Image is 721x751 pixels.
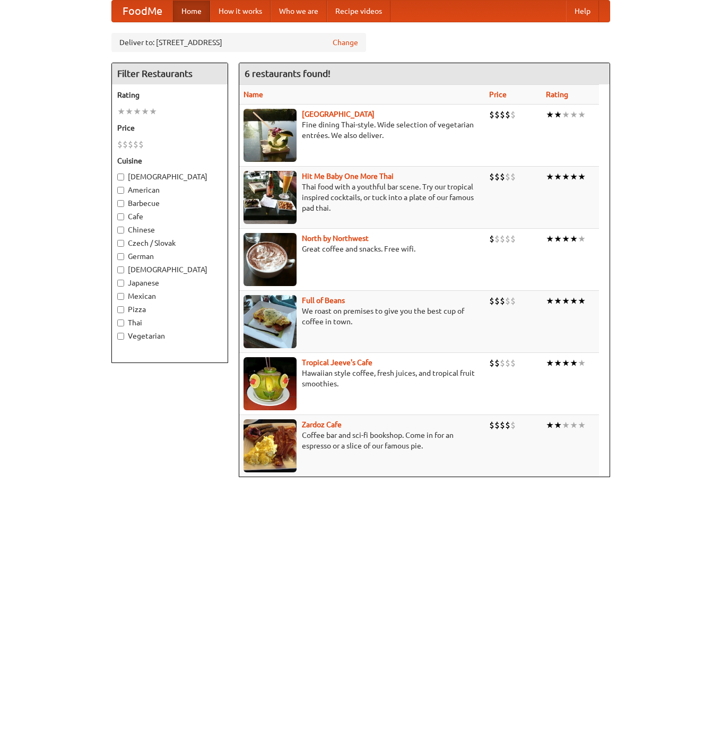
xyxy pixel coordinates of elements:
li: ★ [554,109,562,120]
img: north.jpg [244,233,297,286]
li: ★ [133,106,141,117]
label: Cafe [117,211,222,222]
li: ★ [554,357,562,369]
li: $ [138,139,144,150]
li: ★ [554,233,562,245]
li: $ [133,139,138,150]
li: $ [123,139,128,150]
a: Change [333,37,358,48]
li: $ [117,139,123,150]
input: Thai [117,320,124,326]
input: Mexican [117,293,124,300]
label: Mexican [117,291,222,301]
li: $ [505,171,510,183]
li: $ [494,295,500,307]
li: $ [500,295,505,307]
label: American [117,185,222,195]
li: $ [510,357,516,369]
input: German [117,253,124,260]
label: [DEMOGRAPHIC_DATA] [117,171,222,182]
p: Coffee bar and sci-fi bookshop. Come in for an espresso or a slice of our famous pie. [244,430,481,451]
b: [GEOGRAPHIC_DATA] [302,110,375,118]
li: ★ [546,109,554,120]
li: $ [505,233,510,245]
input: [DEMOGRAPHIC_DATA] [117,174,124,180]
li: ★ [570,419,578,431]
li: ★ [578,233,586,245]
li: ★ [149,106,157,117]
li: ★ [578,357,586,369]
p: Thai food with a youthful bar scene. Try our tropical inspired cocktails, or tuck into a plate of... [244,182,481,213]
li: ★ [562,171,570,183]
li: $ [494,357,500,369]
label: Czech / Slovak [117,238,222,248]
li: $ [510,171,516,183]
li: $ [489,171,494,183]
li: ★ [562,357,570,369]
input: Cafe [117,213,124,220]
h5: Cuisine [117,156,222,166]
li: ★ [546,171,554,183]
li: $ [489,295,494,307]
li: $ [500,233,505,245]
li: ★ [554,419,562,431]
img: satay.jpg [244,109,297,162]
li: $ [510,419,516,431]
input: [DEMOGRAPHIC_DATA] [117,266,124,273]
li: ★ [578,109,586,120]
p: Great coffee and snacks. Free wifi. [244,244,481,254]
input: Vegetarian [117,333,124,340]
li: $ [489,357,494,369]
li: ★ [554,171,562,183]
li: ★ [570,233,578,245]
li: $ [489,233,494,245]
a: FoodMe [112,1,173,22]
li: $ [489,419,494,431]
li: ★ [562,233,570,245]
li: $ [510,233,516,245]
li: $ [500,109,505,120]
li: $ [500,357,505,369]
ng-pluralize: 6 restaurants found! [245,68,331,79]
a: Name [244,90,263,99]
li: $ [510,109,516,120]
li: ★ [546,357,554,369]
li: ★ [125,106,133,117]
label: Pizza [117,304,222,315]
li: ★ [570,109,578,120]
a: Rating [546,90,568,99]
img: jeeves.jpg [244,357,297,410]
li: ★ [578,171,586,183]
li: ★ [546,419,554,431]
label: Thai [117,317,222,328]
a: North by Northwest [302,234,369,243]
li: $ [505,357,510,369]
p: Hawaiian style coffee, fresh juices, and tropical fruit smoothies. [244,368,481,389]
li: ★ [562,295,570,307]
label: Vegetarian [117,331,222,341]
a: Hit Me Baby One More Thai [302,172,394,180]
a: Recipe videos [327,1,390,22]
b: Tropical Jeeve's Cafe [302,358,372,367]
li: ★ [562,109,570,120]
a: Zardoz Cafe [302,420,342,429]
a: Home [173,1,210,22]
h4: Filter Restaurants [112,63,228,84]
div: Deliver to: [STREET_ADDRESS] [111,33,366,52]
label: Chinese [117,225,222,235]
input: Barbecue [117,200,124,207]
p: We roast on premises to give you the best cup of coffee in town. [244,306,481,327]
a: Full of Beans [302,296,345,305]
li: ★ [141,106,149,117]
a: Help [566,1,599,22]
img: zardoz.jpg [244,419,297,472]
li: ★ [570,357,578,369]
li: $ [505,109,510,120]
input: Japanese [117,280,124,287]
label: Barbecue [117,198,222,209]
a: Price [489,90,507,99]
li: ★ [546,295,554,307]
p: Fine dining Thai-style. Wide selection of vegetarian entrées. We also deliver. [244,119,481,141]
